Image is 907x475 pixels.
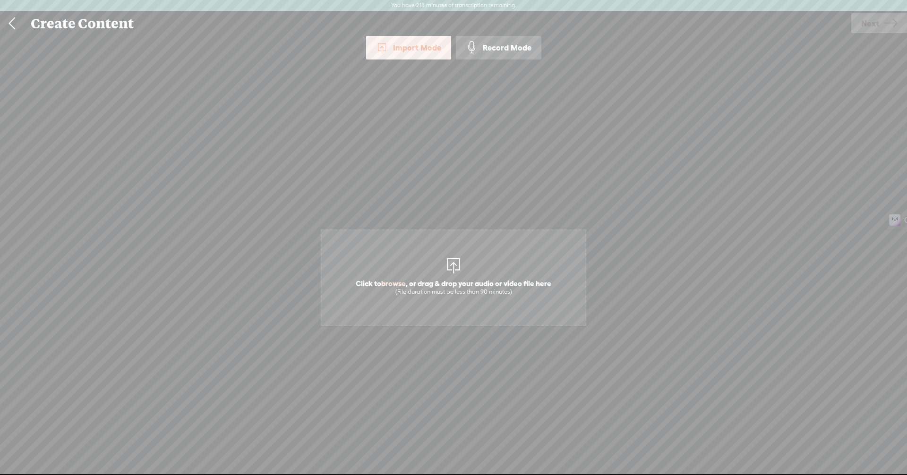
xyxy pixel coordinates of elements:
[351,274,556,301] span: Click to , or drag & drop your audio or video file here
[24,11,851,36] div: Create Content
[381,279,406,288] span: browse
[391,2,516,9] label: You have 218 minutes of transcription remaining.
[366,36,451,59] div: Import Mode
[861,11,879,35] span: Next
[356,288,551,296] div: (File duration must be less than 90 minutes)
[456,36,541,59] div: Record Mode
